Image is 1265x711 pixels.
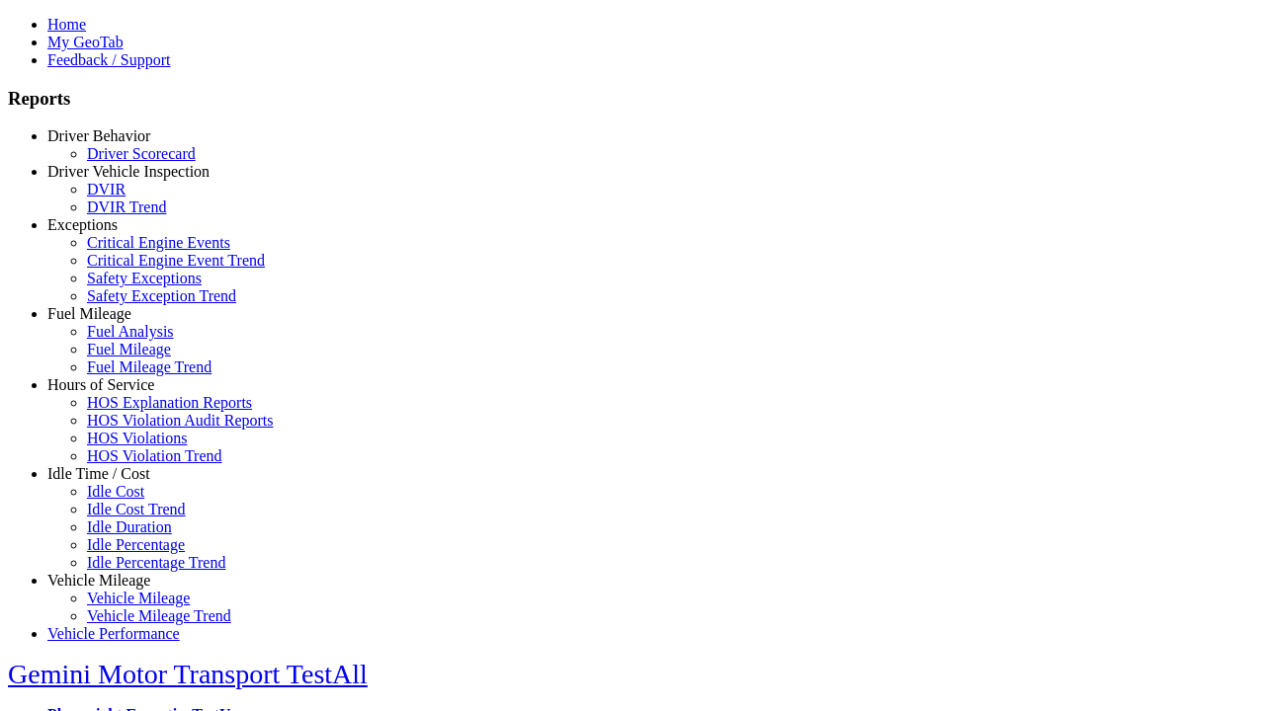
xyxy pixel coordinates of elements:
[47,163,210,180] a: Driver Vehicle Inspection
[47,376,154,393] a: Hours of Service
[87,483,144,500] a: Idle Cost
[8,88,1257,110] h3: Reports
[47,127,150,144] a: Driver Behavior
[87,554,225,571] a: Idle Percentage Trend
[87,501,186,517] a: Idle Cost Trend
[87,341,171,357] a: Fuel Mileage
[87,252,265,269] a: Critical Engine Event Trend
[87,145,196,162] a: Driver Scorecard
[47,216,118,233] a: Exceptions
[47,51,170,68] a: Feedback / Support
[87,358,211,375] a: Fuel Mileage Trend
[87,536,185,553] a: Idle Percentage
[8,659,368,689] a: Gemini Motor Transport TestAll
[87,181,126,197] a: DVIR
[87,287,236,304] a: Safety Exception Trend
[47,34,124,50] a: My GeoTab
[87,607,231,624] a: Vehicle Mileage Trend
[87,447,222,464] a: HOS Violation Trend
[87,394,252,411] a: HOS Explanation Reports
[87,270,202,286] a: Safety Exceptions
[47,572,150,589] a: Vehicle Mileage
[87,198,166,215] a: DVIR Trend
[47,305,131,322] a: Fuel Mileage
[87,323,174,340] a: Fuel Analysis
[87,234,230,251] a: Critical Engine Events
[87,590,190,606] a: Vehicle Mileage
[87,430,187,446] a: HOS Violations
[47,16,86,33] a: Home
[47,465,150,482] a: Idle Time / Cost
[87,518,172,535] a: Idle Duration
[87,412,274,429] a: HOS Violation Audit Reports
[47,625,180,642] a: Vehicle Performance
